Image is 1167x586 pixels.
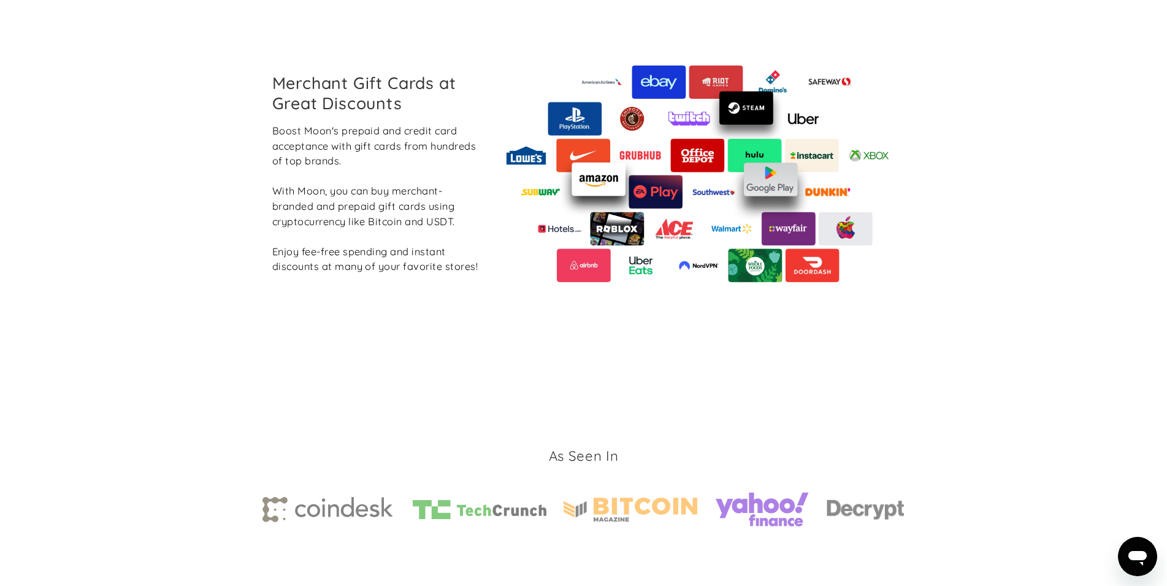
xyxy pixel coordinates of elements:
img: Bitcoin magazine [564,498,697,522]
img: TechCrunch [413,500,546,519]
h3: As Seen In [549,447,619,466]
iframe: Кнопка запуска окна обмена сообщениями [1118,537,1157,576]
img: decrypt [827,497,905,522]
div: Boost Moon's prepaid and credit card acceptance with gift cards from hundreds of top brands. With... [272,123,481,274]
img: yahoo finance [714,484,809,536]
h2: Merchant Gift Cards at Great Discounts [272,73,481,112]
img: Moon's vast catalog of merchant gift cards [499,65,897,282]
img: Coindesk [262,497,396,523]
